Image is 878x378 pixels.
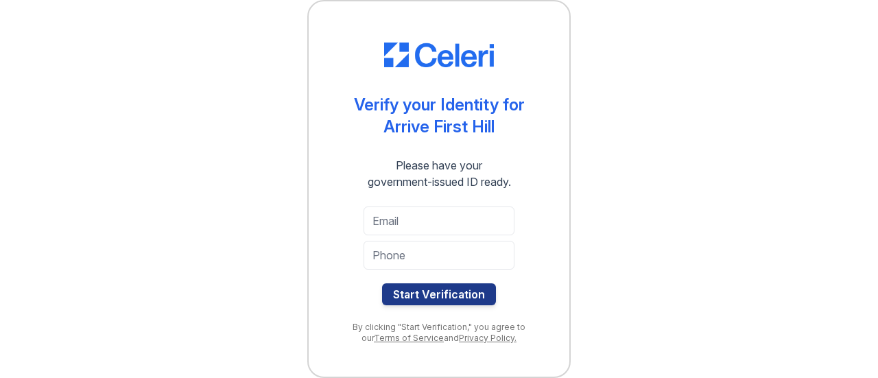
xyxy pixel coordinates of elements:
[374,333,444,343] a: Terms of Service
[382,283,496,305] button: Start Verification
[343,157,536,190] div: Please have your government-issued ID ready.
[384,43,494,67] img: CE_Logo_Blue-a8612792a0a2168367f1c8372b55b34899dd931a85d93a1a3d3e32e68fde9ad4.png
[364,241,514,270] input: Phone
[364,206,514,235] input: Email
[459,333,517,343] a: Privacy Policy.
[354,94,525,138] div: Verify your Identity for Arrive First Hill
[336,322,542,344] div: By clicking "Start Verification," you agree to our and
